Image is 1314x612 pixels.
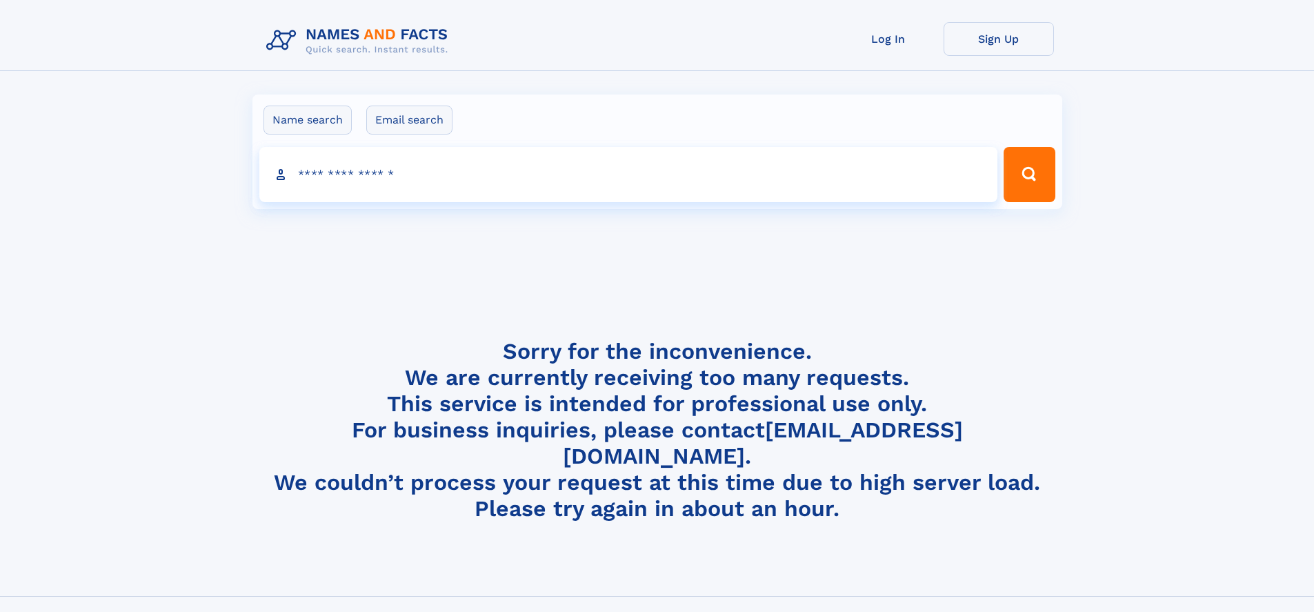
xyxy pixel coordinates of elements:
[563,417,963,469] a: [EMAIL_ADDRESS][DOMAIN_NAME]
[833,22,944,56] a: Log In
[261,22,459,59] img: Logo Names and Facts
[366,106,452,135] label: Email search
[261,338,1054,522] h4: Sorry for the inconvenience. We are currently receiving too many requests. This service is intend...
[944,22,1054,56] a: Sign Up
[259,147,998,202] input: search input
[263,106,352,135] label: Name search
[1004,147,1055,202] button: Search Button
